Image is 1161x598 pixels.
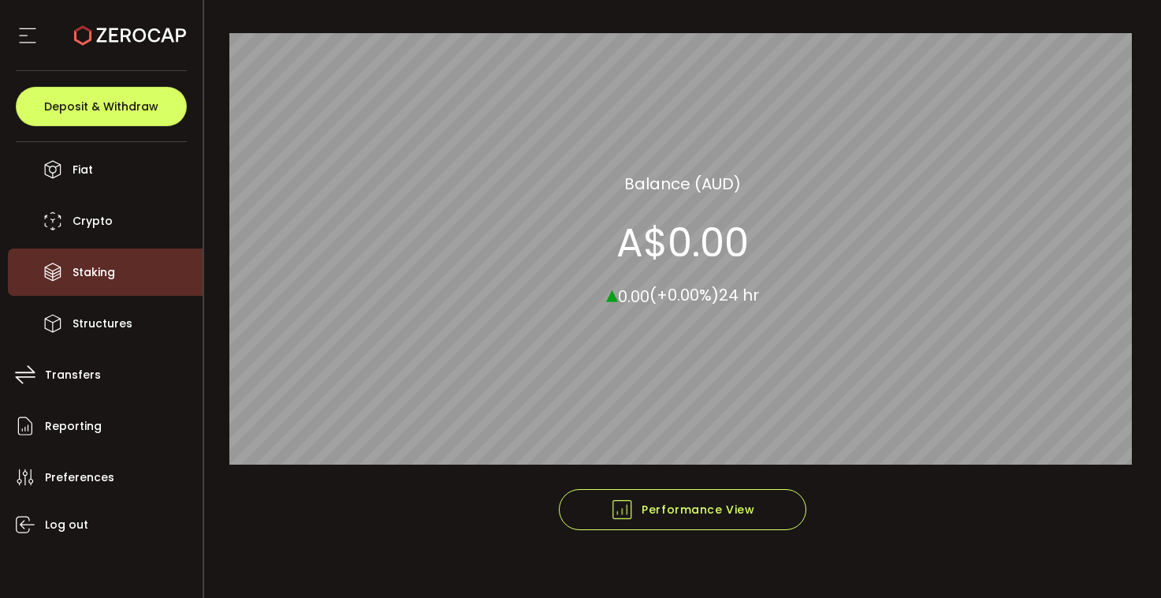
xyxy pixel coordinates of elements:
[618,285,649,307] span: 0.00
[719,284,759,306] span: 24 hr
[624,171,741,195] section: Balance (AUD)
[44,101,158,112] span: Deposit & Withdraw
[610,498,754,521] span: Performance View
[73,159,93,181] span: Fiat
[649,284,719,306] span: (+0.00%)
[616,219,749,266] section: A$0.00
[606,276,618,310] span: ▴
[1082,522,1161,598] iframe: Chat Widget
[73,210,113,233] span: Crypto
[45,514,88,536] span: Log out
[45,415,102,438] span: Reporting
[45,466,114,489] span: Preferences
[45,364,101,387] span: Transfers
[559,489,806,530] button: Performance View
[73,312,132,335] span: Structures
[16,87,187,126] button: Deposit & Withdraw
[73,261,115,284] span: Staking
